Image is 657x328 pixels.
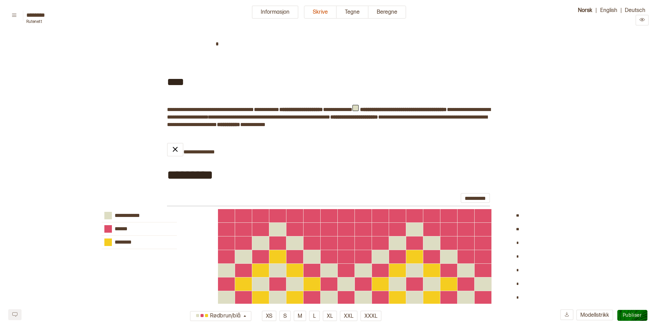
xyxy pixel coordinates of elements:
button: English [597,5,621,15]
div: | | [563,5,649,26]
button: XS [262,311,276,321]
button: XL [323,311,337,321]
button: Rødbrun/blå [190,311,252,321]
a: Beregne [369,5,406,26]
button: Publiser [617,310,647,321]
button: Modellstrikk [576,310,613,320]
a: Tegne [337,5,369,26]
button: S [279,311,291,321]
a: Skrive [304,5,337,26]
div: Rødbrun/blå [194,311,242,322]
svg: Preview [640,17,645,22]
button: XXL [340,311,358,321]
a: Preview [635,17,649,24]
button: Skrive [304,5,337,19]
button: Informasjon [252,5,298,19]
button: Preview [635,15,649,26]
button: M [294,311,306,321]
button: Norsk [575,5,596,15]
button: L [309,311,320,321]
span: Publiser [623,312,642,318]
button: Tegne [337,5,369,19]
button: Beregne [369,5,406,19]
button: XXXL [360,311,382,321]
button: Deutsch [621,5,649,15]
